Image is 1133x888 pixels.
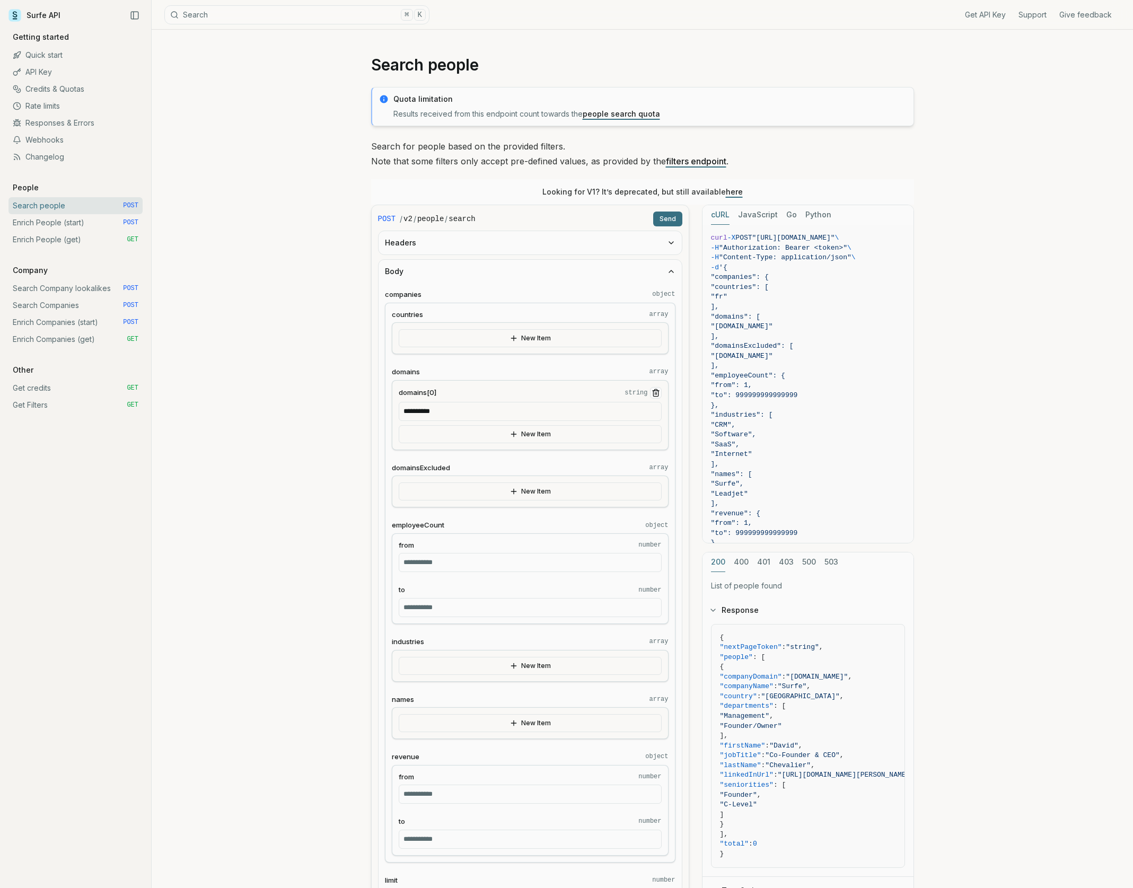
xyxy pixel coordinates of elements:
kbd: K [414,9,426,21]
span: } [720,850,724,858]
span: to [399,816,405,827]
span: } [711,539,715,547]
span: POST [123,218,138,227]
p: Search for people based on the provided filters. Note that some filters only accept pre-defined v... [371,139,914,169]
span: "[DOMAIN_NAME]" [786,673,848,681]
span: \ [851,253,856,261]
p: Results received from this endpoint count towards the [393,109,907,119]
code: number [638,586,661,594]
a: Surfe API [8,7,60,23]
span: ], [711,362,719,370]
span: ], [711,460,719,468]
span: "country" [720,692,757,700]
span: POST [123,301,138,310]
span: "Content-Type: application/json" [719,253,851,261]
button: 401 [757,552,770,572]
span: ], [711,332,719,340]
code: number [638,817,661,825]
span: to [399,585,405,595]
div: Response [702,624,914,877]
span: "Co-Founder & CEO" [765,751,839,759]
a: Get credits GET [8,380,143,397]
span: { [720,634,724,641]
span: ] [720,811,724,819]
span: "Management" [720,712,770,720]
span: ], [711,499,719,507]
span: domains [392,367,420,377]
span: "from": 1, [711,519,752,527]
a: API Key [8,64,143,81]
button: cURL [711,205,730,225]
a: Quick start [8,47,143,64]
span: -H [711,244,719,252]
span: : [782,673,786,681]
a: here [726,187,743,196]
span: GET [127,335,138,344]
span: "companies": { [711,273,769,281]
button: 503 [824,552,838,572]
span: "domainsExcluded": [ [711,342,794,350]
code: search [449,214,475,224]
span: domainsExcluded [392,463,450,473]
span: : [ [774,781,786,789]
span: , [769,712,774,720]
span: "Founder/Owner" [720,722,782,730]
button: 400 [734,552,749,572]
span: countries [392,310,423,320]
span: \ [847,244,851,252]
a: Search Company lookalikes POST [8,280,143,297]
span: : [ [774,702,786,710]
span: POST [378,214,396,224]
span: companies [385,289,421,300]
code: object [645,752,668,761]
span: "linkedInUrl" [720,771,774,779]
span: "total" [720,840,749,848]
span: ], [720,732,728,740]
span: , [840,751,844,759]
span: "Leadjet" [711,490,748,498]
button: Remove Item [650,387,662,399]
a: Credits & Quotas [8,81,143,98]
button: Search⌘K [164,5,429,24]
span: "companyName" [720,682,774,690]
span: "string" [786,643,819,651]
span: "domains": [ [711,313,761,321]
a: filters endpoint [666,156,726,166]
span: "fr" [711,293,727,301]
span: from [399,540,414,550]
span: POST [123,201,138,210]
span: "Surfe", [711,480,744,488]
p: People [8,182,43,193]
code: array [649,463,668,472]
span: : [761,751,766,759]
a: Search Companies POST [8,297,143,314]
button: Python [805,205,831,225]
p: Looking for V1? It’s deprecated, but still available [542,187,743,197]
span: GET [127,401,138,409]
span: "to": 999999999999999 [711,529,798,537]
span: "Surfe" [778,682,807,690]
span: -d [711,263,719,271]
span: }, [711,401,719,409]
span: names [392,694,414,705]
button: Response [702,596,914,624]
kbd: ⌘ [401,9,412,21]
span: \ [835,234,839,242]
a: Webhooks [8,131,143,148]
span: } [720,820,724,828]
span: , [798,742,803,750]
a: people search quota [583,109,660,118]
span: "countries": [ [711,283,769,291]
span: employeeCount [392,520,444,530]
span: : [774,682,778,690]
p: Getting started [8,32,73,42]
span: : [761,761,766,769]
span: "companyDomain" [720,673,782,681]
span: "departments" [720,702,774,710]
span: "CRM", [711,421,736,429]
button: Go [786,205,797,225]
span: "David" [769,742,798,750]
a: Search people POST [8,197,143,214]
code: people [417,214,444,224]
span: / [400,214,402,224]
